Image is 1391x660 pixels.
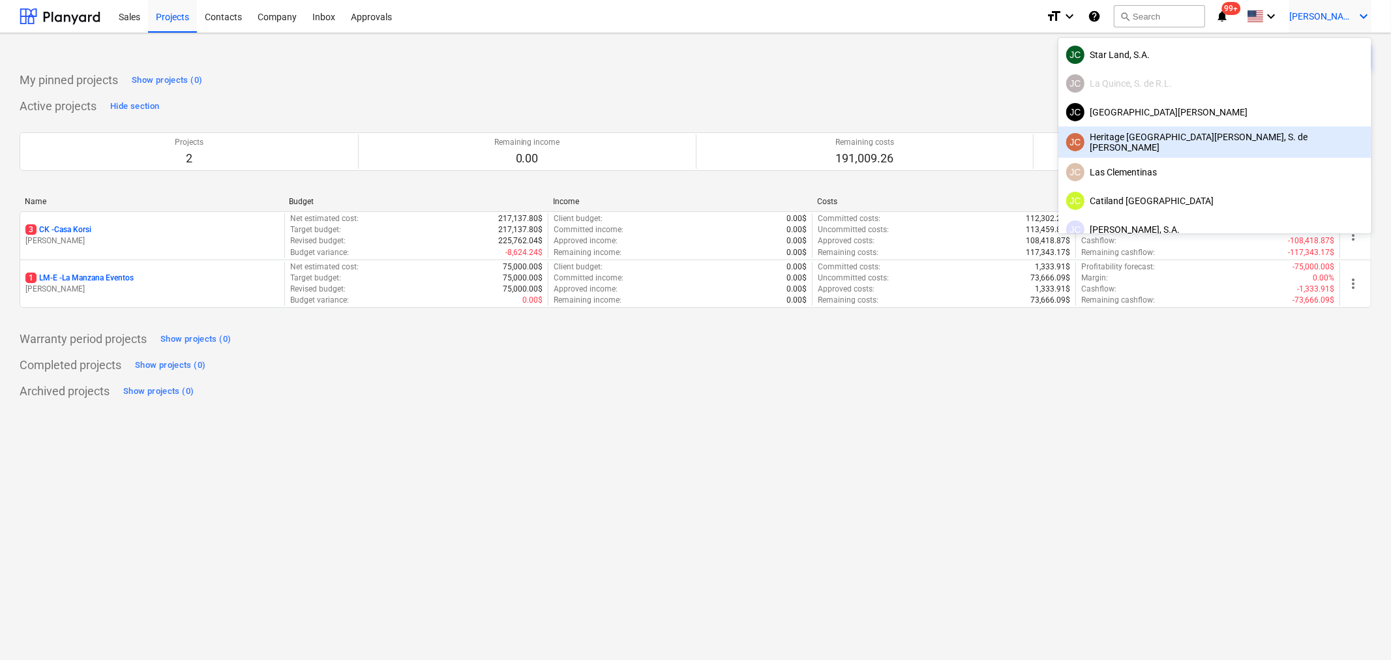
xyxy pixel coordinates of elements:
[1069,107,1081,117] span: JC
[1066,103,1364,121] div: [GEOGRAPHIC_DATA][PERSON_NAME]
[1066,133,1084,151] div: Javier Cattan
[1069,167,1081,177] span: JC
[1069,50,1081,60] span: JC
[1066,220,1364,239] div: [PERSON_NAME], S.A.
[1066,163,1084,181] div: Javier Cattan
[1069,78,1081,89] span: JC
[1069,137,1081,147] span: JC
[1326,597,1391,660] iframe: Chat Widget
[1066,192,1364,210] div: Catiland [GEOGRAPHIC_DATA]
[1066,192,1084,210] div: Javier Cattan
[1069,224,1081,235] span: JC
[1066,46,1364,64] div: Star Land, S.A.
[1066,163,1364,181] div: Las Clementinas
[1066,103,1084,121] div: Javier Cattan
[1069,196,1081,206] span: JC
[1066,74,1084,93] div: Javier Cattan
[1066,74,1364,93] div: La Quince, S. de R.L.
[1066,220,1084,239] div: Javier Cattan
[1066,132,1364,153] div: Heritage [GEOGRAPHIC_DATA][PERSON_NAME], S. de [PERSON_NAME]
[1066,46,1084,64] div: Javier Cattan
